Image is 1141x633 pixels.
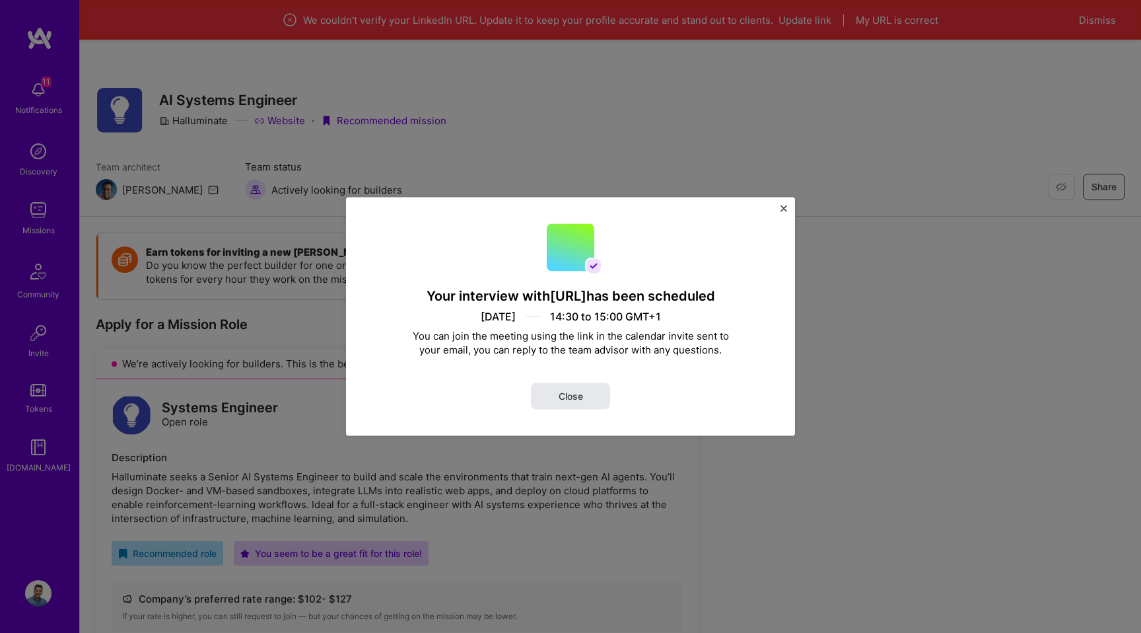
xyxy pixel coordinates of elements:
[550,310,661,324] div: 14:30 to 15:00 GMT+1
[481,310,516,324] div: [DATE]
[780,205,787,219] button: Close
[531,383,610,410] button: Close
[405,329,736,357] div: You can join the meeting using the link in the calendar invite sent to your email, you can reply ...
[547,224,594,272] img: Company Logo
[427,287,715,305] h4: Your interview with [URL] has been scheduled
[559,390,583,403] span: Close
[585,258,602,275] img: interview scheduled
